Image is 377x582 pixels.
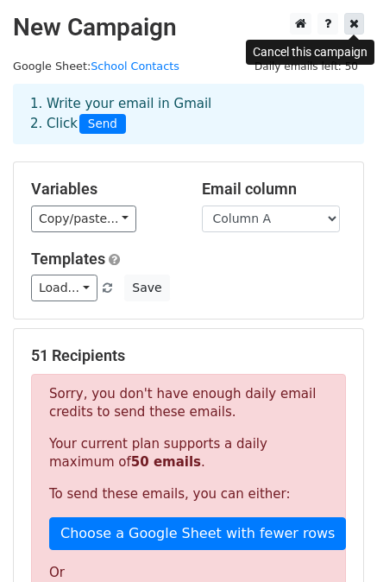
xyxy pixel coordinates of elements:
a: Choose a Google Sheet with fewer rows [49,517,346,550]
h5: Variables [31,180,176,199]
h2: New Campaign [13,13,364,42]
span: Send [79,114,126,135]
p: Or [49,564,328,582]
strong: 50 emails [131,454,201,470]
a: Daily emails left: 50 [248,60,364,73]
iframe: Chat Widget [291,499,377,582]
div: Cancel this campaign [246,40,374,65]
p: To send these emails, you can either: [49,485,328,503]
h5: Email column [202,180,347,199]
button: Save [124,275,169,301]
p: Your current plan supports a daily maximum of . [49,435,328,471]
h5: 51 Recipients [31,346,346,365]
a: School Contacts [91,60,179,73]
small: Google Sheet: [13,60,179,73]
p: Sorry, you don't have enough daily email credits to send these emails. [49,385,328,421]
div: 1. Write your email in Gmail 2. Click [17,94,360,134]
a: Load... [31,275,97,301]
a: Templates [31,250,105,268]
a: Copy/paste... [31,206,136,232]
